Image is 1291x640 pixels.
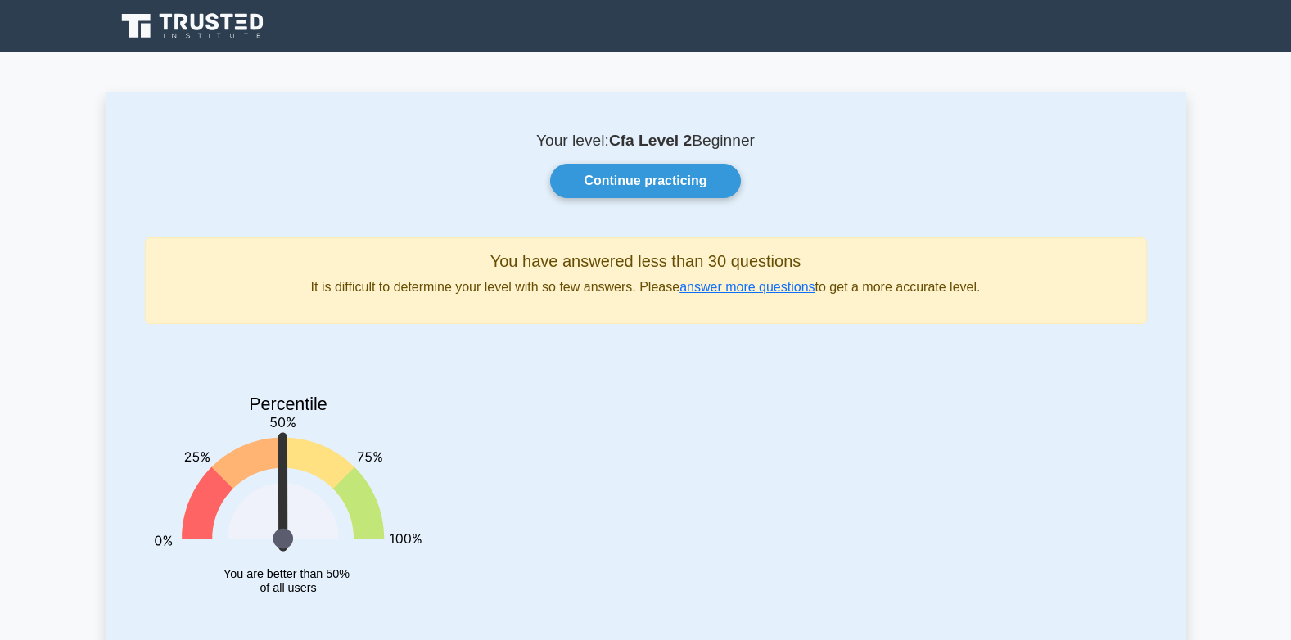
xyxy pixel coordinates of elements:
tspan: of all users [260,582,316,595]
p: Your level: Beginner [145,131,1147,151]
b: Cfa Level 2 [609,132,692,149]
tspan: You are better than 50% [223,567,350,580]
text: Percentile [249,394,327,414]
p: It is difficult to determine your level with so few answers. Please to get a more accurate level. [159,277,1133,297]
h5: You have answered less than 30 questions [159,251,1133,271]
a: answer more questions [679,280,815,294]
a: Continue practicing [550,164,740,198]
